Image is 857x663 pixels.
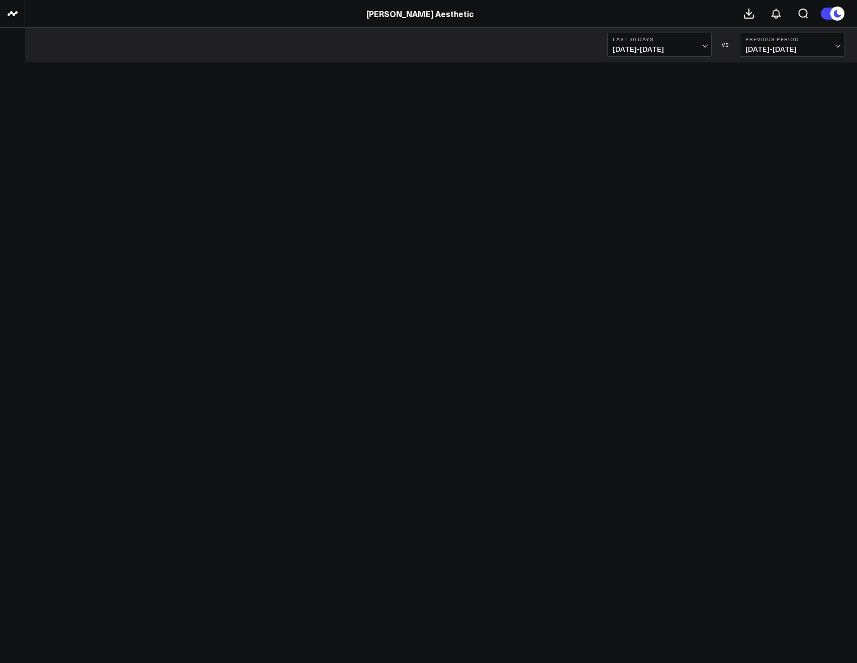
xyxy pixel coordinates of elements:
[717,42,735,48] div: VS
[740,33,844,57] button: Previous Period[DATE]-[DATE]
[745,45,839,53] span: [DATE] - [DATE]
[613,45,706,53] span: [DATE] - [DATE]
[607,33,712,57] button: Last 30 Days[DATE]-[DATE]
[745,36,839,42] b: Previous Period
[366,8,473,19] a: [PERSON_NAME] Aesthetic
[613,36,706,42] b: Last 30 Days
